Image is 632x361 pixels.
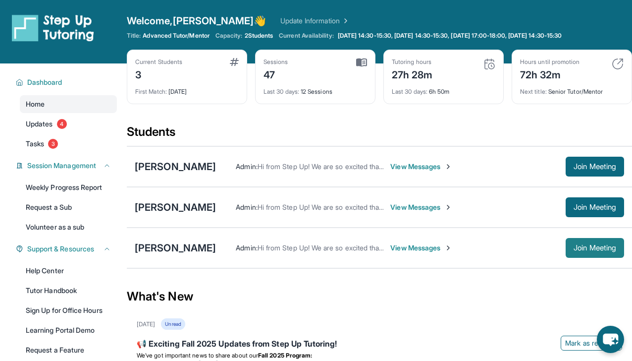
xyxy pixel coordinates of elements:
[27,77,62,87] span: Dashboard
[565,338,606,348] span: Mark as read
[23,77,111,87] button: Dashboard
[392,66,433,82] div: 27h 28m
[336,32,564,40] a: [DATE] 14:30-15:30, [DATE] 14:30-15:30, [DATE] 17:00-18:00, [DATE] 14:30-15:30
[520,82,624,96] div: Senior Tutor/Mentor
[574,204,616,210] span: Join Meeting
[135,160,216,174] div: [PERSON_NAME]
[161,318,185,330] div: Unread
[566,238,624,258] button: Join Meeting
[137,352,258,359] span: We’ve got important news to share about our
[520,66,579,82] div: 72h 32m
[20,115,117,133] a: Updates4
[48,139,58,149] span: 3
[561,336,622,351] button: Mark as read
[520,88,547,95] span: Next title :
[338,32,562,40] span: [DATE] 14:30-15:30, [DATE] 14:30-15:30, [DATE] 17:00-18:00, [DATE] 14:30-15:30
[127,32,141,40] span: Title:
[137,320,155,328] div: [DATE]
[135,82,239,96] div: [DATE]
[12,14,94,42] img: logo
[444,203,452,211] img: Chevron-Right
[26,139,44,149] span: Tasks
[20,95,117,113] a: Home
[597,326,624,353] button: chat-button
[135,66,182,82] div: 3
[137,338,622,352] div: 📢 Exciting Fall 2025 Updates from Step Up Tutoring!
[27,161,96,171] span: Session Management
[444,244,452,252] img: Chevron-Right
[236,203,257,211] span: Admin :
[57,119,67,129] span: 4
[20,135,117,153] a: Tasks3
[20,301,117,319] a: Sign Up for Office Hours
[27,244,94,254] span: Support & Resources
[215,32,243,40] span: Capacity:
[127,124,632,146] div: Students
[245,32,273,40] span: 2 Students
[356,58,367,67] img: card
[566,197,624,217] button: Join Meeting
[263,66,288,82] div: 47
[20,262,117,280] a: Help Center
[143,32,209,40] span: Advanced Tutor/Mentor
[135,88,167,95] span: First Match :
[20,179,117,196] a: Weekly Progress Report
[236,243,257,252] span: Admin :
[20,198,117,216] a: Request a Sub
[127,275,632,318] div: What's New
[127,14,266,28] span: Welcome, [PERSON_NAME] 👋
[483,58,495,70] img: card
[263,82,367,96] div: 12 Sessions
[135,241,216,255] div: [PERSON_NAME]
[392,82,495,96] div: 6h 50m
[20,341,117,359] a: Request a Feature
[444,163,452,171] img: Chevron-Right
[258,352,312,359] strong: Fall 2025 Program:
[574,245,616,251] span: Join Meeting
[263,88,299,95] span: Last 30 days :
[340,16,350,26] img: Chevron Right
[230,58,239,66] img: card
[135,58,182,66] div: Current Students
[135,200,216,214] div: [PERSON_NAME]
[20,218,117,236] a: Volunteer as a sub
[279,32,333,40] span: Current Availability:
[280,16,350,26] a: Update Information
[612,58,624,70] img: card
[390,243,452,253] span: View Messages
[520,58,579,66] div: Hours until promotion
[574,164,616,170] span: Join Meeting
[23,244,111,254] button: Support & Resources
[390,202,452,212] span: View Messages
[263,58,288,66] div: Sessions
[566,157,624,177] button: Join Meeting
[26,119,53,129] span: Updates
[392,58,433,66] div: Tutoring hours
[20,282,117,300] a: Tutor Handbook
[20,321,117,339] a: Learning Portal Demo
[390,162,452,172] span: View Messages
[23,161,111,171] button: Session Management
[236,162,257,171] span: Admin :
[392,88,427,95] span: Last 30 days :
[26,99,45,109] span: Home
